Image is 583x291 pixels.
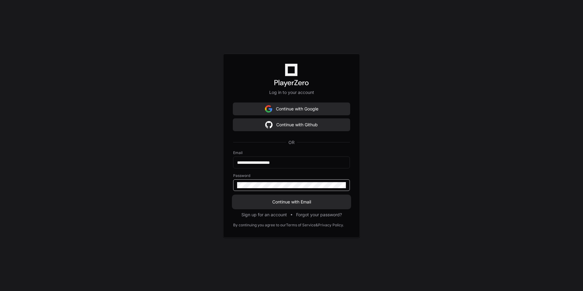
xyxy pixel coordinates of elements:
[233,150,350,155] label: Email
[241,212,287,218] button: Sign up for an account
[233,199,350,205] span: Continue with Email
[265,119,273,131] img: Sign in with google
[296,212,342,218] button: Forgot your password?
[318,223,344,228] a: Privacy Policy.
[233,196,350,208] button: Continue with Email
[286,223,316,228] a: Terms of Service
[233,103,350,115] button: Continue with Google
[316,223,318,228] div: &
[265,103,272,115] img: Sign in with google
[233,89,350,95] p: Log in to your account
[233,119,350,131] button: Continue with Github
[233,223,286,228] div: By continuing you agree to our
[233,173,350,178] label: Password
[286,139,297,145] span: OR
